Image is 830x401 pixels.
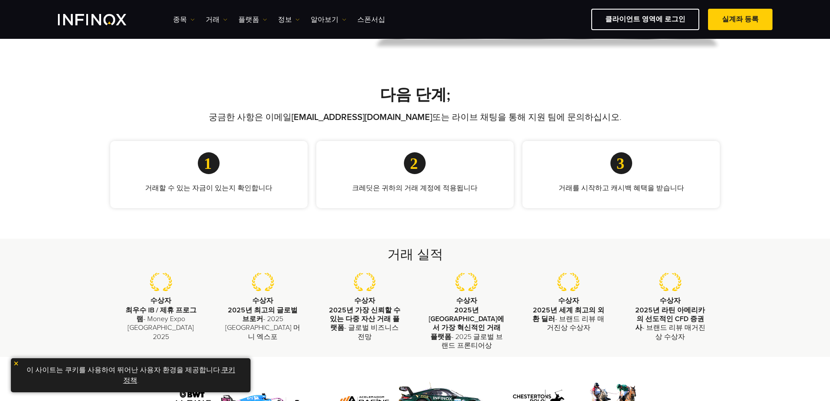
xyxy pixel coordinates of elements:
a: 정보 [278,14,300,25]
a: [EMAIL_ADDRESS][DOMAIN_NAME] [291,112,432,123]
h2: 다음 단계; [110,86,720,105]
p: 크레딧은 귀하의 거래 계정에 적용됩니다 [330,183,500,193]
p: 이 사이트는 쿠키를 사용하여 뛰어난 사용자 환경을 제공합니다. . [15,363,246,388]
p: - 2025 [GEOGRAPHIC_DATA] 머니 엑스포 [225,306,301,341]
strong: 2025년 세계 최고의 외환 딜러 [532,306,604,323]
a: 실계좌 등록 [708,9,772,30]
a: 종목 [173,14,195,25]
a: 스폰서십 [357,14,385,25]
strong: 수상자 [150,296,171,305]
strong: 수상자 [252,296,273,305]
p: 궁금한 사항은 이메일 또는 라이브 채팅을 통해 지원 팀에 문의하십시오. [143,111,688,123]
p: 거래를 시작하고 캐시백 혜택을 받습니다 [536,183,706,193]
strong: 2025년 가장 신뢰할 수 있는 다중 자산 거래 플랫폼 [329,306,400,332]
p: 거래할 수 있는 자금이 있는지 확인합니다 [124,183,294,193]
a: 플랫폼 [238,14,267,25]
a: INFINOX Logo [58,14,147,25]
strong: 2025년 [GEOGRAPHIC_DATA]에서 가장 혁신적인 거래 플랫폼 [429,306,504,341]
p: - 2025 글로벌 브랜드 프론티어상 [429,306,505,350]
strong: 수상자 [558,296,579,305]
p: - 글로벌 비즈니스 전망 [327,306,403,341]
h2: 거래 실적 [143,246,688,264]
a: 거래 [206,14,227,25]
a: 알아보기 [311,14,346,25]
img: yellow close icon [13,360,19,367]
strong: 2025년 최고의 글로벌 브로커 [228,306,298,323]
a: 클라이언트 영역에 로그인 [591,9,699,30]
strong: 수상자 [354,296,375,305]
strong: 수상자 [456,296,477,305]
p: - Money Expo [GEOGRAPHIC_DATA] 2025 [123,306,199,341]
p: - 브랜드 리뷰 매거진상 수상자 [531,306,606,332]
strong: 최우수 IB / 제휴 프로그램 [125,306,196,323]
